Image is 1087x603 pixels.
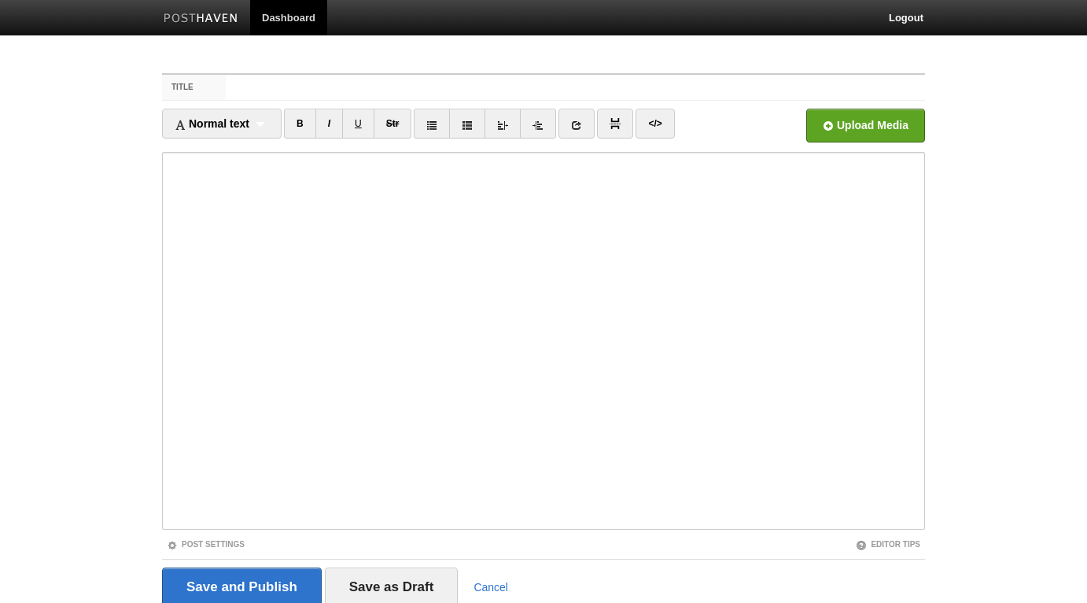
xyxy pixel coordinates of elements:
[284,109,316,139] a: B
[610,118,621,129] img: pagebreak-icon.png
[167,540,245,549] a: Post Settings
[856,540,920,549] a: Editor Tips
[636,109,674,139] a: </>
[175,117,249,130] span: Normal text
[386,118,400,129] del: Str
[342,109,374,139] a: U
[473,581,508,594] a: Cancel
[374,109,412,139] a: Str
[162,75,226,100] label: Title
[315,109,343,139] a: I
[164,13,238,25] img: Posthaven-bar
